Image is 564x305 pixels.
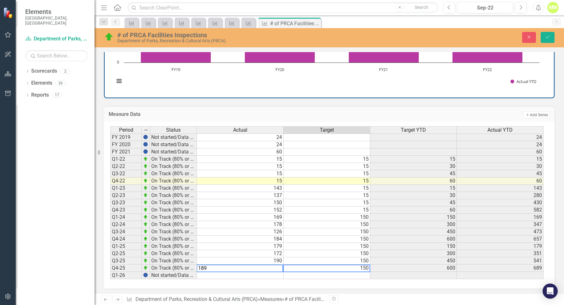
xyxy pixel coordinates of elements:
[370,214,457,221] td: 150
[370,265,457,272] td: 600
[150,221,197,228] td: On Track (80% or higher)
[110,163,142,170] td: Q2-22
[171,67,180,72] text: FY19
[457,148,544,156] td: 60
[370,163,457,170] td: 30
[143,149,148,154] img: BgCOk07PiH71IgAAAABJRU5ErkJggg==
[284,192,370,199] td: 15
[117,32,356,39] div: # of PRCA Facilities Inspections
[284,214,370,221] td: 150
[370,156,457,163] td: 15
[284,250,370,257] td: 150
[457,177,544,185] td: 60
[457,156,544,163] td: 15
[150,163,197,170] td: On Track (80% or higher)
[260,296,282,302] a: Measures
[370,192,457,199] td: 30
[197,192,284,199] td: 137
[457,134,544,141] td: 24
[197,170,284,177] td: 15
[370,170,457,177] td: 45
[547,2,559,13] button: MM
[415,5,428,10] span: Search
[109,111,349,117] h3: Measure Data
[370,199,457,206] td: 45
[143,171,148,176] img: zOikAAAAAElFTkSuQmCC
[284,163,370,170] td: 15
[457,243,544,250] td: 179
[197,243,284,250] td: 179
[110,134,142,141] td: FY 2019
[406,3,437,12] button: Search
[110,170,142,177] td: Q3-22
[510,79,537,84] button: Show Actual YTD
[110,243,142,250] td: Q1-25
[31,92,49,99] a: Reports
[459,4,511,12] div: Sep-22
[197,199,284,206] td: 150
[457,199,544,206] td: 430
[197,156,284,163] td: 15
[370,177,457,185] td: 60
[117,59,119,65] text: 0
[143,164,148,169] img: zOikAAAAAElFTkSuQmCC
[110,141,142,148] td: FY 2020
[457,250,544,257] td: 351
[104,32,114,42] img: On Track (80% or higher)
[150,206,197,214] td: On Track (80% or higher)
[401,127,426,133] span: Target YTD
[143,185,148,190] img: zOikAAAAAElFTkSuQmCC
[370,250,457,257] td: 300
[197,250,284,257] td: 172
[197,177,284,185] td: 15
[284,228,370,236] td: 150
[110,148,142,156] td: FY 2021
[150,192,197,199] td: On Track (80% or higher)
[143,251,148,256] img: zOikAAAAAElFTkSuQmCC
[31,80,52,87] a: Elements
[143,214,148,219] img: zOikAAAAAElFTkSuQmCC
[143,243,148,248] img: zOikAAAAAElFTkSuQmCC
[197,163,284,170] td: 15
[370,257,457,265] td: 450
[457,221,544,228] td: 347
[284,199,370,206] td: 15
[320,127,334,133] span: Target
[143,178,148,183] img: zOikAAAAAElFTkSuQmCC
[483,67,492,72] text: FY22
[370,243,457,250] td: 150
[284,221,370,228] td: 150
[150,250,197,257] td: On Track (80% or higher)
[197,236,284,243] td: 184
[143,135,148,140] img: BgCOk07PiH71IgAAAABJRU5ErkJggg==
[60,69,70,74] div: 2
[457,257,544,265] td: 541
[457,192,544,199] td: 280
[115,77,124,86] button: View chart menu, Chart
[150,148,197,156] td: Not started/Data not yet available
[197,221,284,228] td: 178
[270,20,319,27] div: # of PRCA Facilities Inspections
[284,265,370,272] td: 150
[143,193,148,198] img: zOikAAAAAElFTkSuQmCC
[233,127,247,133] span: Actual
[284,236,370,243] td: 150
[150,272,197,279] td: Not started/Data not yet available
[135,296,258,302] a: Department of Parks, Recreation & Cultural Arts (PRCA)
[110,236,142,243] td: Q4-24
[370,228,457,236] td: 450
[55,81,66,86] div: 39
[284,243,370,250] td: 150
[166,127,181,133] span: Status
[25,50,88,61] input: Search Below...
[150,156,197,163] td: On Track (80% or higher)
[275,67,284,72] text: FY20
[197,214,284,221] td: 169
[284,257,370,265] td: 150
[25,15,88,26] small: [GEOGRAPHIC_DATA], [GEOGRAPHIC_DATA]
[457,163,544,170] td: 30
[143,156,148,161] img: zOikAAAAAElFTkSuQmCC
[3,7,15,19] img: ClearPoint Strategy
[284,156,370,163] td: 15
[143,229,148,234] img: zOikAAAAAElFTkSuQmCC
